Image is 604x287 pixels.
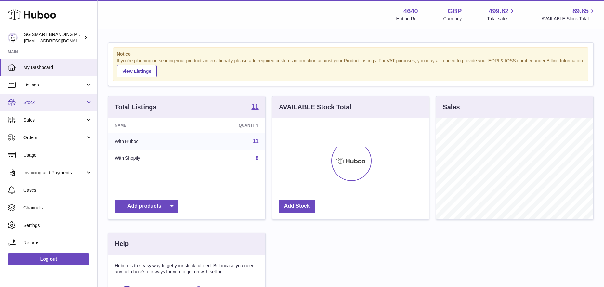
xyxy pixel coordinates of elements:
span: Returns [23,240,92,246]
div: If you're planning on sending your products internationally please add required customs informati... [117,58,585,77]
span: Cases [23,187,92,193]
strong: Notice [117,51,585,57]
div: SG SMART BRANDING PTE. LTD. [24,32,83,44]
span: Settings [23,222,92,228]
span: Sales [23,117,85,123]
span: Listings [23,82,85,88]
span: 89.85 [572,7,589,16]
h3: Total Listings [115,103,157,111]
td: With Huboo [108,133,193,150]
span: My Dashboard [23,64,92,71]
h3: Help [115,240,129,248]
span: [EMAIL_ADDRESS][DOMAIN_NAME] [24,38,96,43]
strong: 11 [251,103,258,110]
th: Name [108,118,193,133]
span: 499.82 [489,7,508,16]
a: View Listings [117,65,157,77]
img: uktopsmileshipping@gmail.com [8,33,18,43]
strong: GBP [448,7,462,16]
span: AVAILABLE Stock Total [541,16,596,22]
span: Invoicing and Payments [23,170,85,176]
a: 11 [251,103,258,111]
th: Quantity [193,118,265,133]
span: Stock [23,99,85,106]
a: 11 [253,138,259,144]
h3: AVAILABLE Stock Total [279,103,351,111]
a: Add products [115,200,178,213]
span: Channels [23,205,92,211]
h3: Sales [443,103,460,111]
span: Orders [23,135,85,141]
a: 89.85 AVAILABLE Stock Total [541,7,596,22]
div: Currency [443,16,462,22]
a: Add Stock [279,200,315,213]
strong: 4640 [403,7,418,16]
a: 499.82 Total sales [487,7,516,22]
td: With Shopify [108,150,193,167]
a: 8 [256,155,259,161]
span: Usage [23,152,92,158]
a: Log out [8,253,89,265]
p: Huboo is the easy way to get your stock fulfilled. But incase you need any help here's our ways f... [115,263,259,275]
span: Total sales [487,16,516,22]
div: Huboo Ref [396,16,418,22]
